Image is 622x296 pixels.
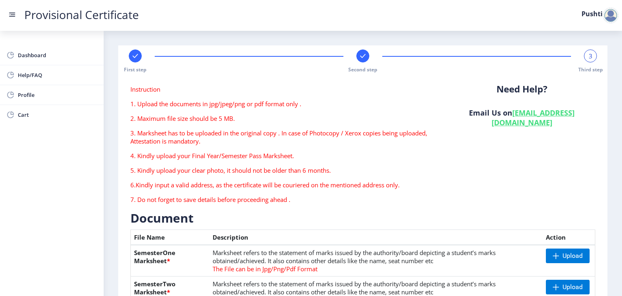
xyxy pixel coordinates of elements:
span: Upload [562,252,583,260]
th: Action [543,230,595,245]
p: 6.Kindly input a valid address, as the certificate will be couriered on the mentioned address only. [130,181,436,189]
label: Pushti [582,11,603,17]
td: Marksheet refers to the statement of marks issued by the authority/board depicting a student’s ma... [209,245,543,277]
th: File Name [131,230,210,245]
span: Profile [18,90,97,100]
span: First step [124,66,147,73]
span: Third step [578,66,603,73]
p: 1. Upload the documents in jpg/jpeg/png or pdf format only . [130,100,436,108]
p: 3. Marksheet has to be uploaded in the original copy . In case of Photocopy / Xerox copies being ... [130,129,436,145]
b: Need Help? [496,83,547,95]
span: Dashboard [18,50,97,60]
p: 5. Kindly upload your clear photo, it should not be older than 6 months. [130,166,436,174]
span: Second step [348,66,377,73]
span: Instruction [130,85,160,93]
span: Help/FAQ [18,70,97,80]
h3: Document [130,210,595,226]
a: [EMAIL_ADDRESS][DOMAIN_NAME] [492,108,575,127]
span: The File can be in Jpg/Png/Pdf Format [213,265,317,273]
th: Description [209,230,543,245]
h6: Email Us on [448,108,595,127]
span: Upload [562,283,583,291]
span: Cart [18,110,97,120]
span: 3 [589,52,592,60]
p: 7. Do not forget to save details before proceeding ahead . [130,195,436,204]
p: 4. Kindly upload your Final Year/Semester Pass Marksheet. [130,152,436,160]
th: SemesterOne Marksheet [131,245,210,277]
p: 2. Maximum file size should be 5 MB. [130,114,436,122]
a: Provisional Certificate [16,11,147,19]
